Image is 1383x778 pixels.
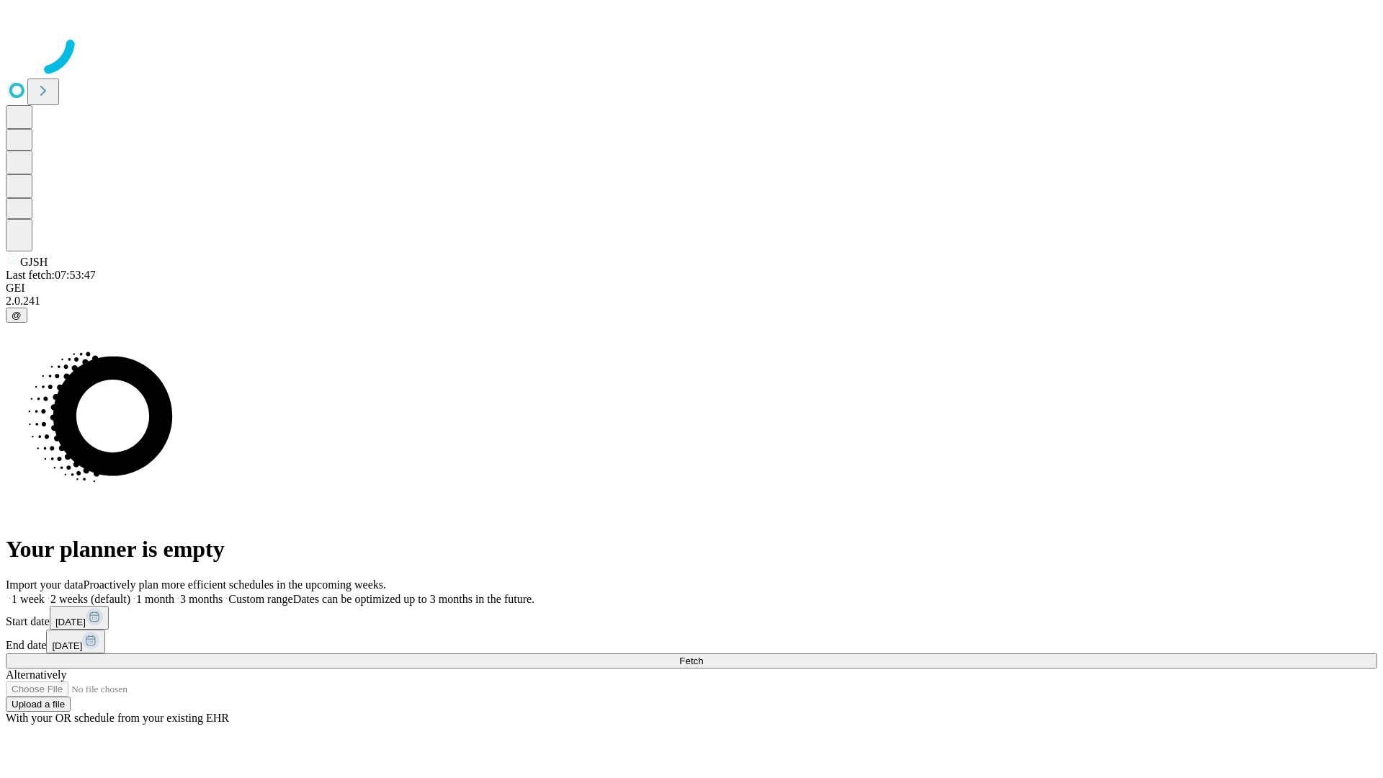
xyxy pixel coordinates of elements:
[6,697,71,712] button: Upload a file
[6,536,1377,563] h1: Your planner is empty
[6,295,1377,308] div: 2.0.241
[52,640,82,651] span: [DATE]
[12,593,45,605] span: 1 week
[6,578,84,591] span: Import your data
[46,630,105,653] button: [DATE]
[6,669,66,681] span: Alternatively
[180,593,223,605] span: 3 months
[50,606,109,630] button: [DATE]
[293,593,534,605] span: Dates can be optimized up to 3 months in the future.
[50,593,130,605] span: 2 weeks (default)
[6,282,1377,295] div: GEI
[55,617,86,627] span: [DATE]
[12,310,22,321] span: @
[6,630,1377,653] div: End date
[6,653,1377,669] button: Fetch
[6,269,96,281] span: Last fetch: 07:53:47
[20,256,48,268] span: GJSH
[136,593,174,605] span: 1 month
[84,578,386,591] span: Proactively plan more efficient schedules in the upcoming weeks.
[6,606,1377,630] div: Start date
[6,712,229,724] span: With your OR schedule from your existing EHR
[6,308,27,323] button: @
[228,593,292,605] span: Custom range
[679,656,703,666] span: Fetch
